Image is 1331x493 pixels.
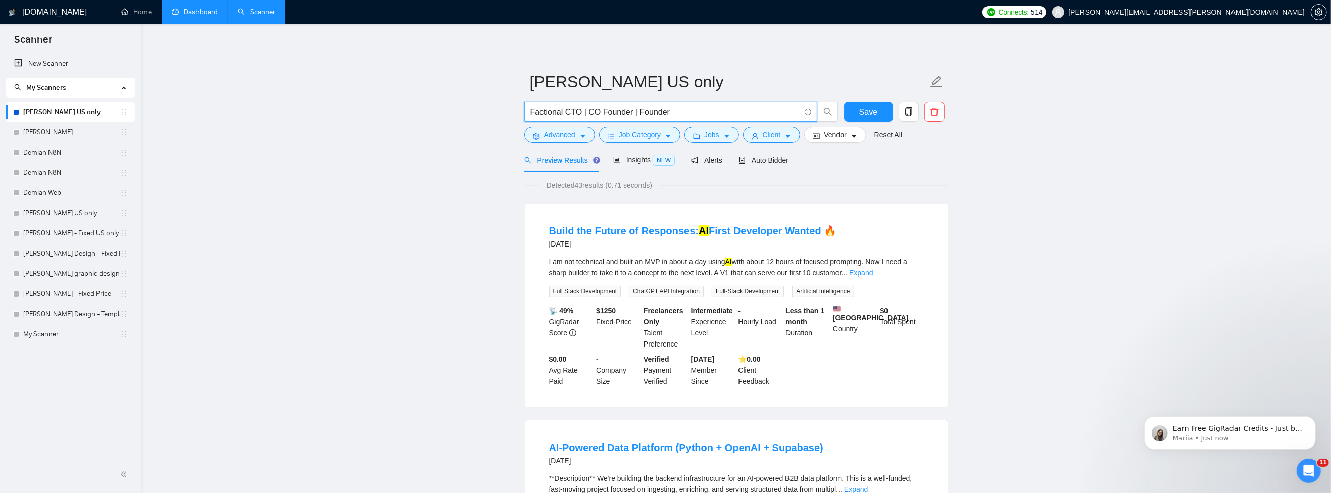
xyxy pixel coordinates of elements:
img: upwork-logo.png [987,8,995,16]
button: folderJobscaret-down [684,127,739,143]
div: Member Since [689,354,736,387]
span: NEW [653,155,675,166]
span: caret-down [665,132,672,140]
span: ChatGPT API Integration [629,286,704,297]
span: Auto Bidder [738,156,788,164]
span: search [14,84,21,91]
span: 514 [1031,7,1042,18]
button: delete [924,102,945,122]
li: Mariia Dev - Fixed Price [6,284,135,304]
a: [PERSON_NAME] US only [23,102,120,122]
button: setting [1311,4,1327,20]
a: [PERSON_NAME] Design - Fixed Price [23,243,120,264]
span: holder [120,229,128,237]
button: search [818,102,838,122]
span: holder [120,250,128,258]
div: Hourly Load [736,305,784,350]
span: edit [930,75,943,88]
span: holder [120,149,128,157]
button: idcardVendorcaret-down [804,127,866,143]
span: Job Category [619,129,661,140]
a: setting [1311,8,1327,16]
span: holder [120,290,128,298]
b: Verified [644,355,669,363]
span: Save [859,106,877,118]
span: setting [533,132,540,140]
b: Intermediate [691,307,733,315]
div: [DATE] [549,455,823,467]
b: $0.00 [549,355,567,363]
a: [PERSON_NAME] graphic design [23,264,120,284]
mark: AI [699,225,709,236]
b: Less than 1 month [785,307,824,326]
a: Reset All [874,129,902,140]
span: caret-down [851,132,858,140]
input: Search Freelance Jobs... [530,106,800,118]
a: Demian N8N [23,163,120,183]
div: GigRadar Score [547,305,595,350]
a: [PERSON_NAME] Design - Template [23,304,120,324]
li: My Scanner [6,324,135,344]
a: Build the Future of Responses:AIFirst Developer Wanted 🔥 [549,225,837,236]
span: robot [738,157,746,164]
div: Talent Preference [642,305,689,350]
li: Demian N8N [6,142,135,163]
span: ... [842,269,848,277]
img: 🇺🇸 [833,305,841,312]
div: Company Size [594,354,642,387]
span: setting [1311,8,1326,16]
span: Full-Stack Development [712,286,784,297]
button: barsJob Categorycaret-down [599,127,680,143]
b: - [596,355,599,363]
div: Duration [783,305,831,350]
mark: AI [725,258,732,266]
span: area-chart [613,156,620,163]
b: $ 0 [880,307,889,315]
a: Demian N8N [23,142,120,163]
button: settingAdvancedcaret-down [524,127,595,143]
a: [PERSON_NAME] US only [23,203,120,223]
button: userClientcaret-down [743,127,801,143]
span: caret-down [579,132,586,140]
span: holder [120,169,128,177]
span: My Scanners [26,83,66,92]
span: Client [763,129,781,140]
span: Insights [613,156,675,164]
b: ⭐️ 0.00 [738,355,761,363]
a: New Scanner [14,54,127,74]
span: Advanced [544,129,575,140]
li: Iryna Design - Template [6,304,135,324]
span: caret-down [784,132,792,140]
span: double-left [120,469,130,479]
li: Herman Dev US only [6,102,135,122]
span: Scanner [6,32,60,54]
a: [PERSON_NAME] [23,122,120,142]
span: user [752,132,759,140]
span: Alerts [691,156,722,164]
li: Herman DevOps US only [6,203,135,223]
div: Client Feedback [736,354,784,387]
div: I am not technical and built an MVP in about a day using with about 12 hours of focused prompting... [549,256,924,278]
img: logo [9,5,16,21]
a: Expand [849,269,873,277]
span: holder [120,310,128,318]
b: 📡 49% [549,307,574,315]
li: Iryna Design - Fixed Price [6,243,135,264]
span: My Scanners [14,83,66,92]
span: bars [608,132,615,140]
input: Scanner name... [530,69,928,94]
span: delete [925,107,944,116]
span: holder [120,209,128,217]
span: Preview Results [524,156,597,164]
iframe: Intercom notifications message [1129,395,1331,466]
span: holder [120,128,128,136]
span: idcard [813,132,820,140]
span: Vendor [824,129,846,140]
a: [PERSON_NAME] - Fixed Price [23,284,120,304]
div: Fixed-Price [594,305,642,350]
div: Tooltip anchor [592,156,601,165]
